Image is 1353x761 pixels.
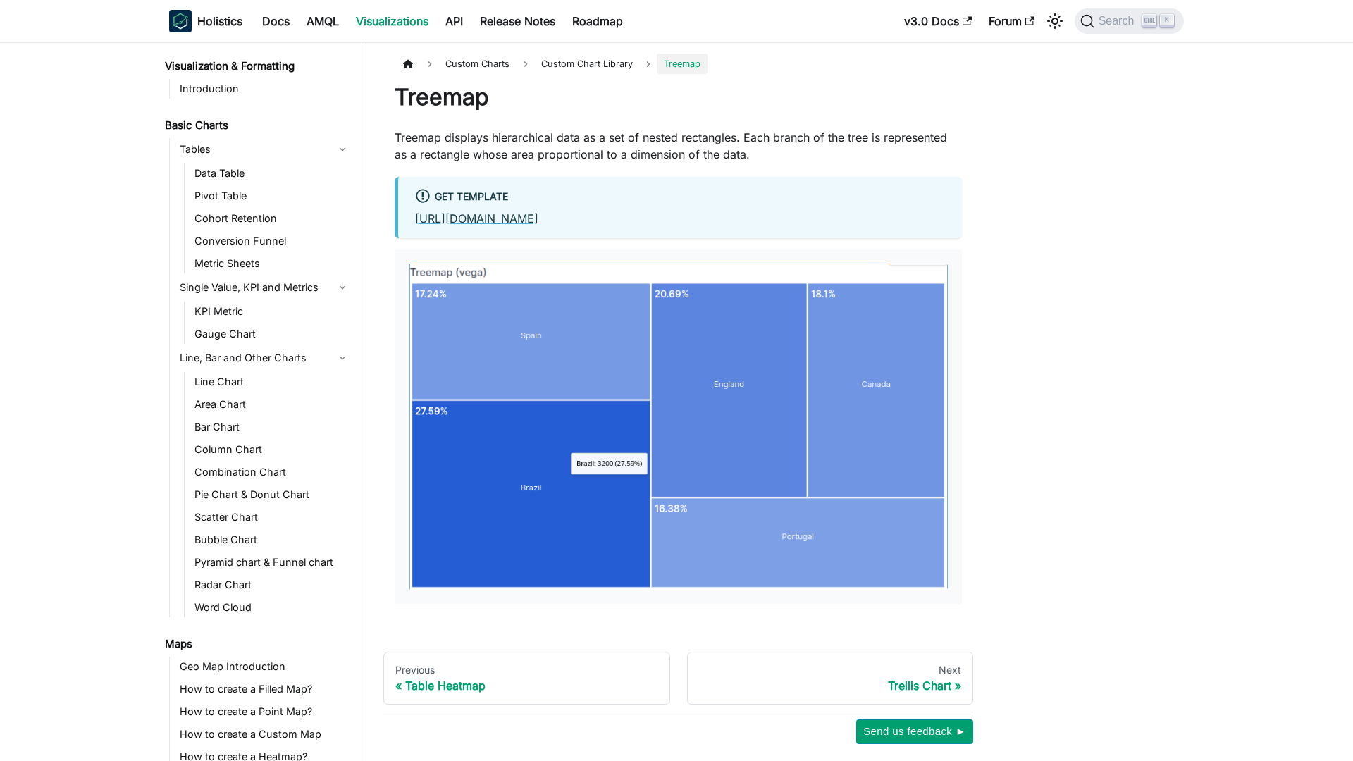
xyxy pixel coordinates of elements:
[190,302,354,321] a: KPI Metric
[395,54,421,74] a: Home page
[190,372,354,392] a: Line Chart
[190,395,354,414] a: Area Chart
[161,634,354,654] a: Maps
[197,13,242,30] b: Holistics
[395,83,962,111] h1: Treemap
[1094,15,1143,27] span: Search
[190,462,354,482] a: Combination Chart
[1075,8,1184,34] button: Search (Ctrl+K)
[1044,10,1066,32] button: Switch between dark and light mode (currently light mode)
[190,440,354,459] a: Column Chart
[699,679,962,693] div: Trellis Chart
[190,324,354,344] a: Gauge Chart
[395,664,658,676] div: Previous
[190,575,354,595] a: Radar Chart
[438,54,517,74] span: Custom Charts
[541,58,633,69] span: Custom Chart Library
[534,54,640,74] a: Custom Chart Library
[298,10,347,32] a: AMQL
[175,276,354,299] a: Single Value, KPI and Metrics
[190,507,354,527] a: Scatter Chart
[980,10,1043,32] a: Forum
[175,724,354,744] a: How to create a Custom Map
[856,719,973,743] button: Send us feedback ►
[190,485,354,505] a: Pie Chart & Donut Chart
[347,10,437,32] a: Visualizations
[190,552,354,572] a: Pyramid chart & Funnel chart
[190,186,354,206] a: Pivot Table
[863,722,966,741] span: Send us feedback ►
[415,188,945,206] div: Get Template
[169,10,192,32] img: Holistics
[395,129,962,163] p: Treemap displays hierarchical data as a set of nested rectangles. Each branch of the tree is repr...
[190,209,354,228] a: Cohort Retention
[415,211,538,225] a: [URL][DOMAIN_NAME]
[190,530,354,550] a: Bubble Chart
[190,598,354,617] a: Word Cloud
[190,417,354,437] a: Bar Chart
[175,79,354,99] a: Introduction
[699,664,962,676] div: Next
[161,116,354,135] a: Basic Charts
[175,138,354,161] a: Tables
[564,10,631,32] a: Roadmap
[383,652,670,705] a: PreviousTable Heatmap
[383,652,973,705] nav: Docs pages
[190,163,354,183] a: Data Table
[175,702,354,722] a: How to create a Point Map?
[190,231,354,251] a: Conversion Funnel
[657,54,708,74] span: Treemap
[437,10,471,32] a: API
[175,679,354,699] a: How to create a Filled Map?
[1160,14,1174,27] kbd: K
[471,10,564,32] a: Release Notes
[190,254,354,273] a: Metric Sheets
[175,347,354,369] a: Line, Bar and Other Charts
[395,679,658,693] div: Table Heatmap
[155,42,366,761] nav: Docs sidebar
[161,56,354,76] a: Visualization & Formatting
[175,657,354,676] a: Geo Map Introduction
[254,10,298,32] a: Docs
[395,54,962,74] nav: Breadcrumbs
[687,652,974,705] a: NextTrellis Chart
[896,10,980,32] a: v3.0 Docs
[169,10,242,32] a: HolisticsHolistics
